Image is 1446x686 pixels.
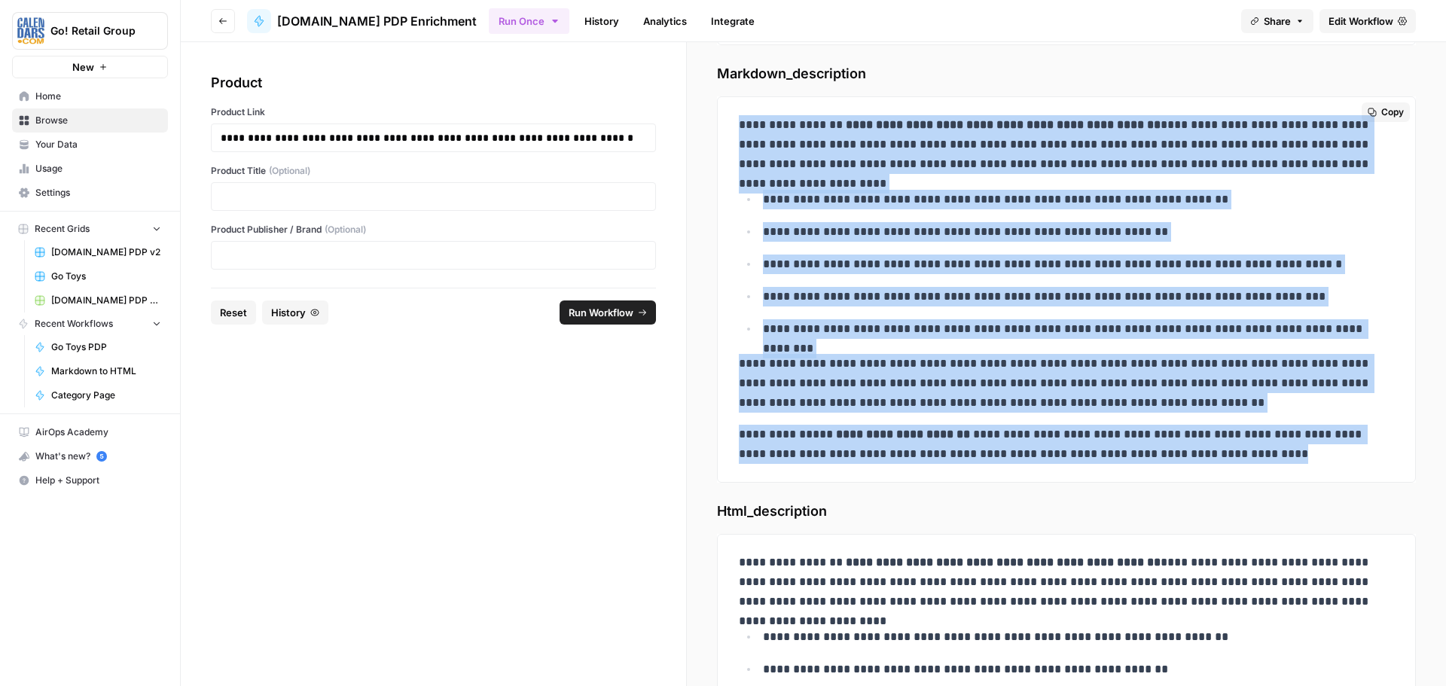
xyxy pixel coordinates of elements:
[28,240,168,264] a: [DOMAIN_NAME] PDP v2
[1381,105,1404,119] span: Copy
[35,162,161,175] span: Usage
[35,474,161,487] span: Help + Support
[12,420,168,444] a: AirOps Academy
[35,90,161,103] span: Home
[12,468,168,492] button: Help + Support
[271,305,306,320] span: History
[12,56,168,78] button: New
[12,218,168,240] button: Recent Grids
[35,425,161,439] span: AirOps Academy
[717,501,1416,522] span: Html_description
[35,114,161,127] span: Browse
[35,138,161,151] span: Your Data
[13,445,167,468] div: What's new?
[17,17,44,44] img: Go! Retail Group Logo
[277,12,477,30] span: [DOMAIN_NAME] PDP Enrichment
[12,12,168,50] button: Workspace: Go! Retail Group
[12,157,168,181] a: Usage
[702,9,764,33] a: Integrate
[51,270,161,283] span: Go Toys
[12,133,168,157] a: Your Data
[262,300,328,325] button: History
[28,264,168,288] a: Go Toys
[1329,14,1393,29] span: Edit Workflow
[247,9,477,33] a: [DOMAIN_NAME] PDP Enrichment
[96,451,107,462] a: 5
[1319,9,1416,33] a: Edit Workflow
[51,389,161,402] span: Category Page
[50,23,142,38] span: Go! Retail Group
[211,105,656,119] label: Product Link
[211,164,656,178] label: Product Title
[35,317,113,331] span: Recent Workflows
[1241,9,1313,33] button: Share
[51,294,161,307] span: [DOMAIN_NAME] PDP Enrichment Grid
[51,340,161,354] span: Go Toys PDP
[489,8,569,34] button: Run Once
[51,245,161,259] span: [DOMAIN_NAME] PDP v2
[12,444,168,468] button: What's new? 5
[717,63,1416,84] span: Markdown_description
[51,364,161,378] span: Markdown to HTML
[99,453,103,460] text: 5
[28,359,168,383] a: Markdown to HTML
[12,108,168,133] a: Browse
[211,72,656,93] div: Product
[1362,102,1410,122] button: Copy
[12,313,168,335] button: Recent Workflows
[211,223,656,236] label: Product Publisher / Brand
[35,222,90,236] span: Recent Grids
[575,9,628,33] a: History
[269,164,310,178] span: (Optional)
[1264,14,1291,29] span: Share
[634,9,696,33] a: Analytics
[325,223,366,236] span: (Optional)
[28,335,168,359] a: Go Toys PDP
[28,383,168,407] a: Category Page
[12,181,168,205] a: Settings
[560,300,656,325] button: Run Workflow
[35,186,161,200] span: Settings
[72,59,94,75] span: New
[211,300,256,325] button: Reset
[220,305,247,320] span: Reset
[12,84,168,108] a: Home
[28,288,168,313] a: [DOMAIN_NAME] PDP Enrichment Grid
[569,305,633,320] span: Run Workflow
